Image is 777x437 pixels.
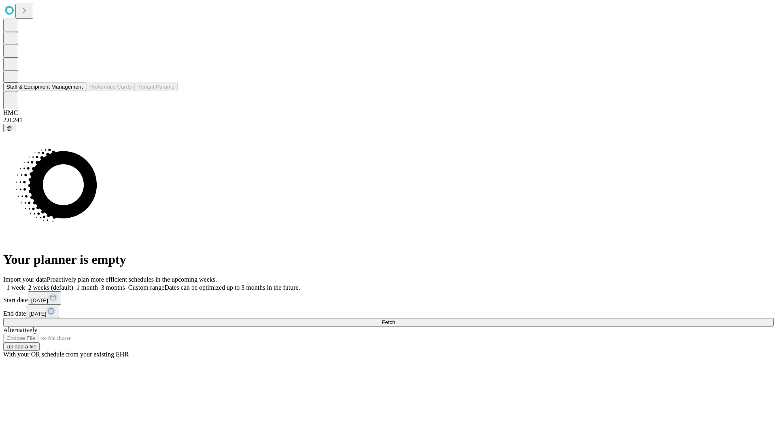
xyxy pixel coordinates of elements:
span: 2 weeks (default) [28,284,73,291]
div: End date [3,305,774,318]
div: Start date [3,291,774,305]
span: 3 months [101,284,125,291]
span: Alternatively [3,327,37,333]
span: Import your data [3,276,47,283]
span: [DATE] [29,311,46,317]
button: Tenant Params [135,83,178,91]
button: Fetch [3,318,774,327]
span: 1 month [76,284,98,291]
button: [DATE] [26,305,59,318]
div: 2.0.241 [3,117,774,124]
h1: Your planner is empty [3,252,774,267]
span: Proactively plan more efficient schedules in the upcoming weeks. [47,276,217,283]
span: Custom range [128,284,164,291]
span: Fetch [382,319,395,325]
span: With your OR schedule from your existing EHR [3,351,129,358]
button: [DATE] [28,291,61,305]
button: Staff & Equipment Management [3,83,86,91]
span: 1 week [6,284,25,291]
span: Dates can be optimized up to 3 months in the future. [164,284,300,291]
button: @ [3,124,15,132]
div: HMC [3,109,774,117]
button: Upload a file [3,342,40,351]
button: Preference Cards [86,83,135,91]
span: [DATE] [31,297,48,303]
span: @ [6,125,12,131]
